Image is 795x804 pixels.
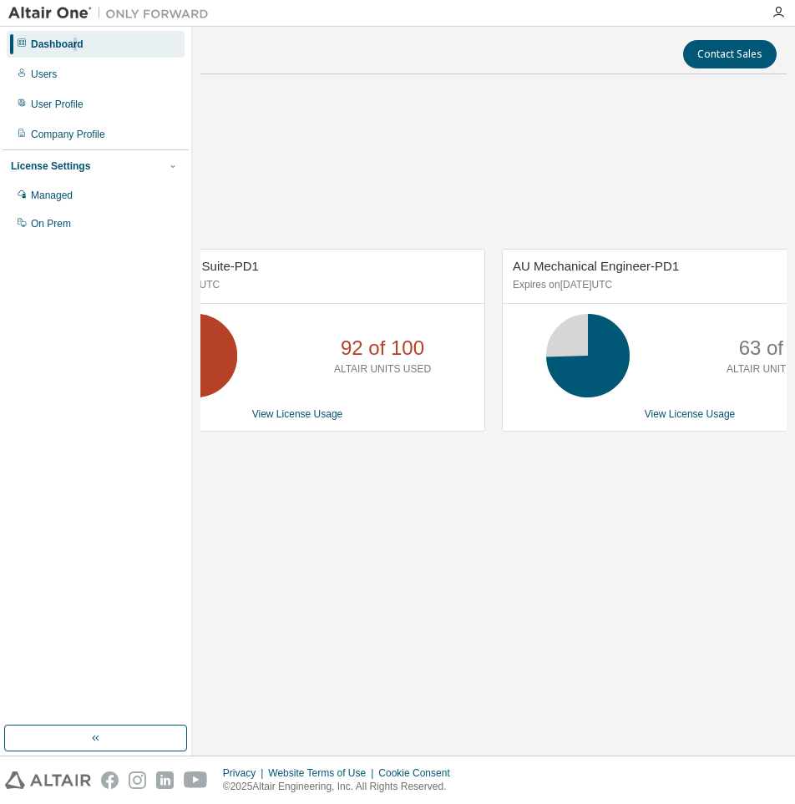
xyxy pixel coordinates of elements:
[129,771,146,789] img: instagram.svg
[8,5,217,22] img: Altair One
[334,362,431,377] p: ALTAIR UNITS USED
[252,408,343,420] a: View License Usage
[31,217,71,230] div: On Prem
[31,98,84,111] div: User Profile
[31,189,73,202] div: Managed
[11,159,90,173] div: License Settings
[156,771,174,789] img: linkedin.svg
[223,766,268,780] div: Privacy
[378,766,459,780] div: Cookie Consent
[513,259,679,273] span: AU Mechanical Engineer-PD1
[120,278,470,292] p: Expires on [DATE] UTC
[268,766,378,780] div: Website Terms of Use
[184,771,208,789] img: youtube.svg
[5,771,91,789] img: altair_logo.svg
[341,334,424,362] p: 92 of 100
[31,128,105,141] div: Company Profile
[101,771,119,789] img: facebook.svg
[223,780,460,794] p: © 2025 Altair Engineering, Inc. All Rights Reserved.
[645,408,736,420] a: View License Usage
[683,40,777,68] button: Contact Sales
[31,38,84,51] div: Dashboard
[31,68,57,81] div: Users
